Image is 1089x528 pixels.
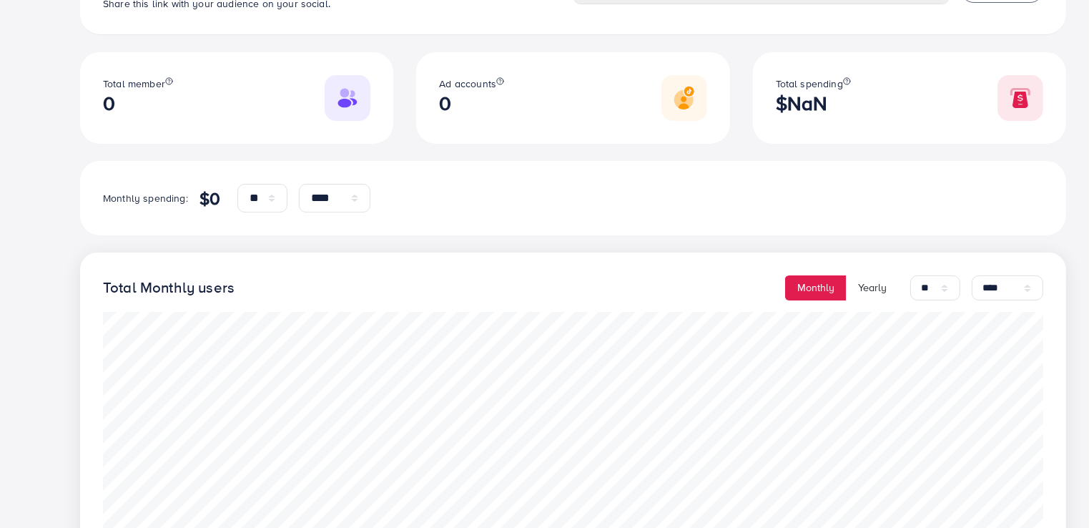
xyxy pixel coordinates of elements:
[776,77,843,91] span: Total spending
[776,92,851,115] h2: $NaN
[785,275,847,300] button: Monthly
[439,77,496,91] span: Ad accounts
[199,188,220,209] h4: $0
[846,275,899,300] button: Yearly
[103,92,173,115] h2: 0
[103,279,235,297] h4: Total Monthly users
[103,190,188,207] p: Monthly spending:
[325,75,370,121] img: Responsive image
[439,92,504,115] h2: 0
[103,77,165,91] span: Total member
[661,75,707,121] img: Responsive image
[997,75,1043,121] img: Responsive image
